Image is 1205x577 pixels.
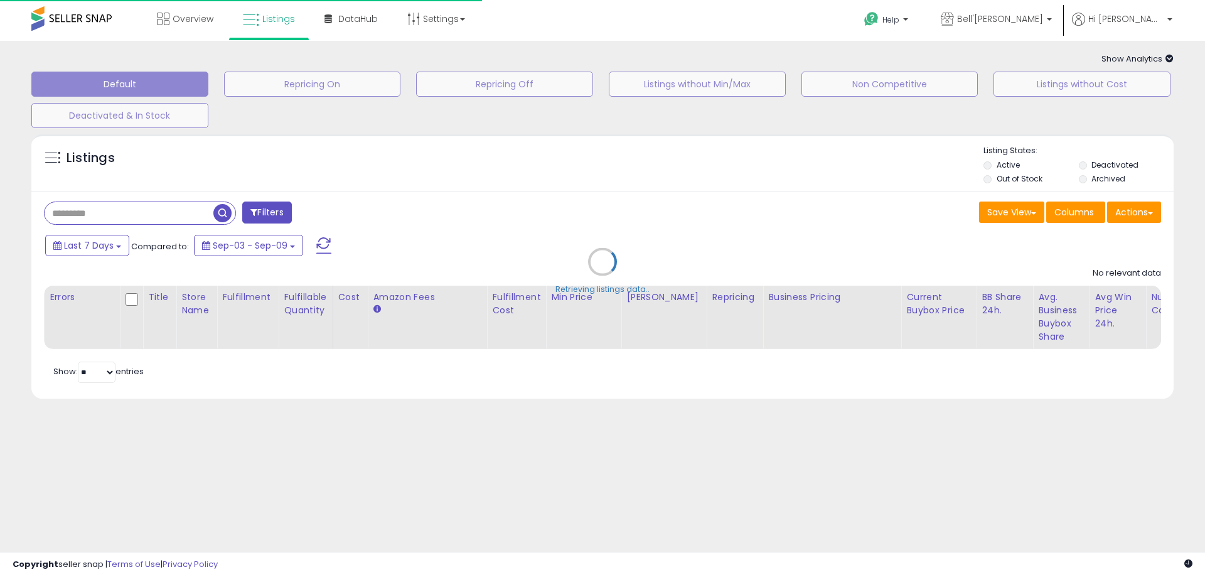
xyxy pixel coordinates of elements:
[173,13,213,25] span: Overview
[1088,13,1164,25] span: Hi [PERSON_NAME]
[957,13,1043,25] span: Bell'[PERSON_NAME]
[31,103,208,128] button: Deactivated & In Stock
[262,13,295,25] span: Listings
[13,559,218,571] div: seller snap | |
[13,558,58,570] strong: Copyright
[338,13,378,25] span: DataHub
[993,72,1170,97] button: Listings without Cost
[609,72,786,97] button: Listings without Min/Max
[801,72,978,97] button: Non Competitive
[854,2,921,41] a: Help
[555,284,650,295] div: Retrieving listings data..
[864,11,879,27] i: Get Help
[31,72,208,97] button: Default
[1101,53,1174,65] span: Show Analytics
[224,72,401,97] button: Repricing On
[163,558,218,570] a: Privacy Policy
[416,72,593,97] button: Repricing Off
[882,14,899,25] span: Help
[107,558,161,570] a: Terms of Use
[1072,13,1172,41] a: Hi [PERSON_NAME]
